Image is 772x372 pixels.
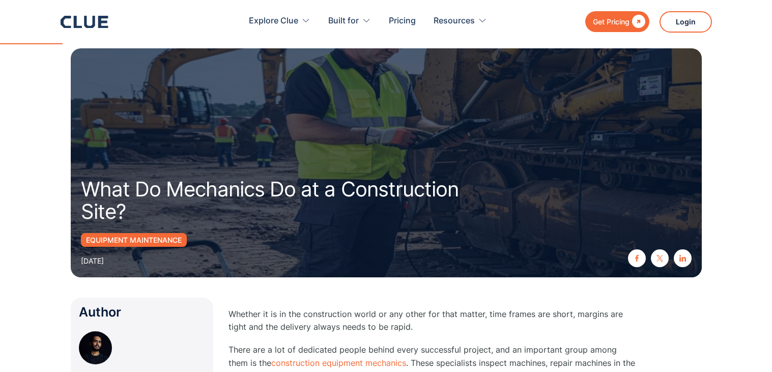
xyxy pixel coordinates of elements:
p: Whether it is in the construction world or any other for that matter, time frames are short, marg... [228,308,636,333]
div: Get Pricing [593,15,630,28]
a: Get Pricing [585,11,649,32]
img: Asif Ahmed [79,331,112,364]
div: Explore Clue [249,5,298,37]
div: Resources [434,5,487,37]
img: facebook icon [634,255,640,262]
a: construction equipment mechanics [271,358,406,368]
div: Built for [328,5,359,37]
div: [DATE] [81,254,104,267]
img: linkedin icon [679,255,686,262]
div: Resources [434,5,475,37]
a: Pricing [389,5,416,37]
a: Equipment Maintenance [81,233,187,247]
div:  [630,15,645,28]
div: Explore Clue [249,5,310,37]
h1: What Do Mechanics Do at a Construction Site? [81,178,508,223]
div: Author [79,306,205,319]
div: Built for [328,5,371,37]
img: twitter X icon [656,255,663,262]
a: Login [660,11,712,33]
